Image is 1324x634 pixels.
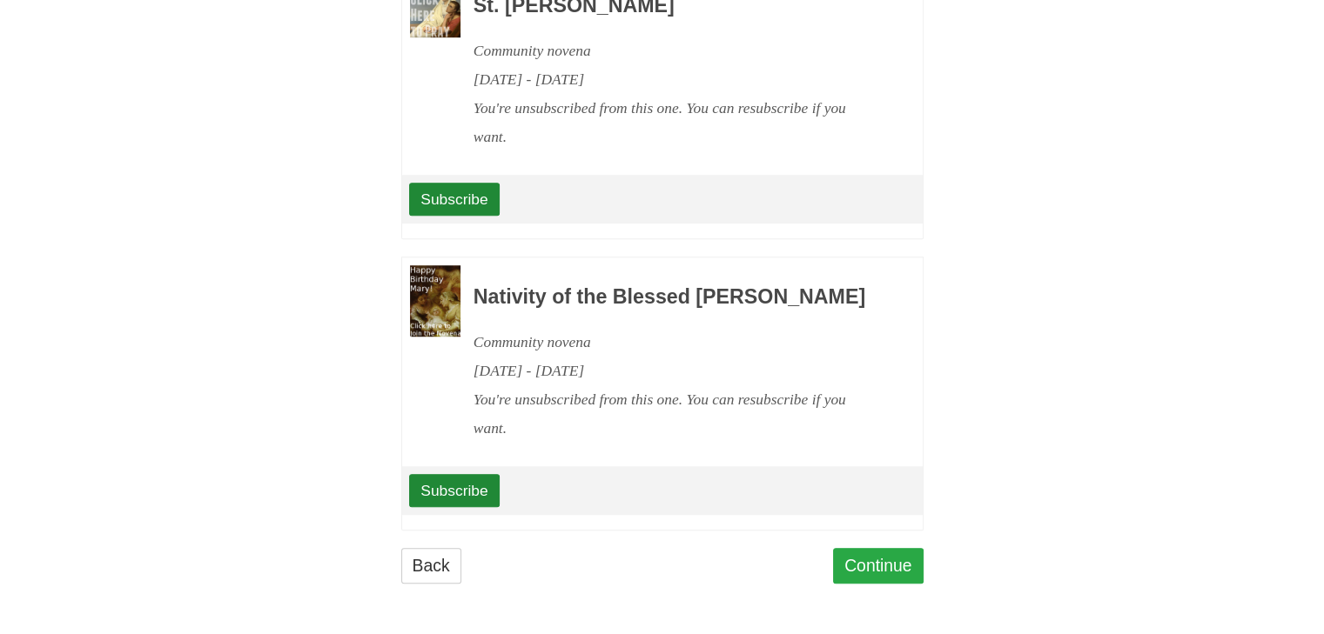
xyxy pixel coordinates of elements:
[474,357,876,385] div: [DATE] - [DATE]
[833,548,924,584] a: Continue
[474,94,876,151] div: You're unsubscribed from this one. You can resubscribe if you want.
[409,183,499,216] a: Subscribe
[474,65,876,94] div: [DATE] - [DATE]
[474,37,876,65] div: Community novena
[401,548,461,584] a: Back
[474,328,876,357] div: Community novena
[474,385,876,443] div: You're unsubscribed from this one. You can resubscribe if you want.
[410,265,460,337] img: Novena image
[474,286,876,309] h3: Nativity of the Blessed [PERSON_NAME]
[409,474,499,507] a: Subscribe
